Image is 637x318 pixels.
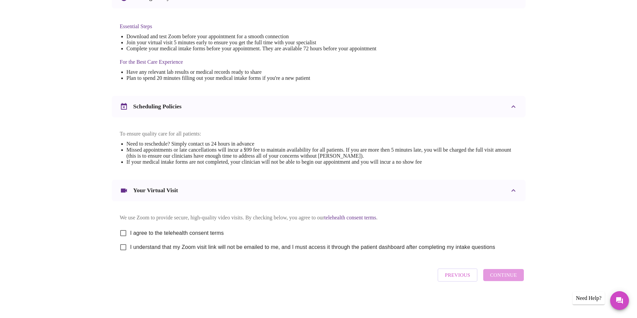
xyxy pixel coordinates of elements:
[127,40,376,46] li: Join your virtual visit 5 minutes early to ensure you get the full time with your specialist
[130,229,224,237] span: I agree to the telehealth consent terms
[120,215,517,221] p: We use Zoom to provide secure, high-quality video visits. By checking below, you agree to our .
[324,215,376,220] a: telehealth consent terms
[127,147,517,159] li: Missed appointments or late cancellations will incur a $99 fee to maintain availability for all p...
[112,180,526,201] div: Your Virtual Visit
[127,159,517,165] li: If your medical intake forms are not completed, your clinician will not be able to begin our appo...
[120,131,517,137] p: To ensure quality care for all patients:
[130,243,495,251] span: I understand that my Zoom visit link will not be emailed to me, and I must access it through the ...
[127,46,376,52] li: Complete your medical intake forms before your appointment. They are available 72 hours before yo...
[133,187,178,194] h3: Your Virtual Visit
[438,268,477,282] button: Previous
[573,292,605,305] div: Need Help?
[445,271,470,279] span: Previous
[127,34,376,40] li: Download and test Zoom before your appointment for a smooth connection
[112,96,526,117] div: Scheduling Policies
[610,291,629,310] button: Messages
[120,23,376,30] h4: Essential Steps
[127,75,376,81] li: Plan to spend 20 minutes filling out your medical intake forms if you're a new patient
[120,59,376,65] h4: For the Best Care Experience
[127,141,517,147] li: Need to reschedule? Simply contact us 24 hours in advance
[127,69,376,75] li: Have any relevant lab results or medical records ready to share
[133,103,182,110] h3: Scheduling Policies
